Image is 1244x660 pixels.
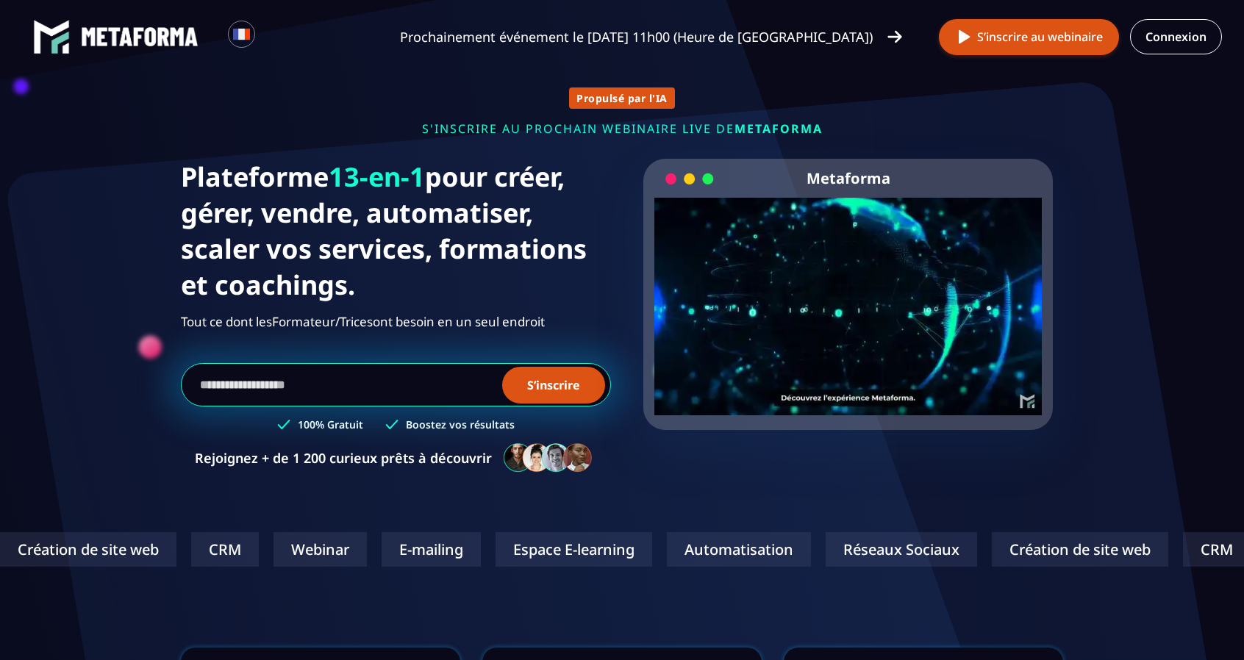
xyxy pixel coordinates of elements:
img: play [955,28,973,46]
span: Formateur/Trices [272,310,373,334]
div: CRM [1176,532,1244,567]
div: E-mailing [375,532,474,567]
h1: Plateforme pour créer, gérer, vendre, automatiser, scaler vos services, formations et coachings. [181,159,611,303]
h3: 100% Gratuit [298,417,363,431]
a: Connexion [1130,19,1222,54]
p: Propulsé par l'IA [576,91,668,105]
button: S’inscrire [502,367,605,403]
div: Webinar [267,532,360,567]
h2: Tout ce dont les ont besoin en un seul endroit [181,310,611,334]
video: Your browser does not support the video tag. [654,198,1042,391]
img: logo [81,27,199,46]
img: logo [33,18,70,55]
div: CRM [185,532,252,567]
img: fr [232,25,251,43]
div: Automatisation [660,532,804,567]
p: s'inscrire au prochain webinaire live de [181,121,1063,137]
div: Réseaux Sociaux [819,532,970,567]
h2: Metaforma [807,159,890,198]
div: Search for option [255,21,291,53]
p: Prochainement événement le [DATE] 11h00 (Heure de [GEOGRAPHIC_DATA]) [400,26,873,47]
img: checked [385,417,398,431]
button: S’inscrire au webinaire [939,19,1119,55]
div: Création de site web [985,532,1162,567]
img: checked [277,417,290,431]
p: Rejoignez + de 1 200 curieux prêts à découvrir [195,449,492,467]
img: arrow-right [887,29,902,45]
div: Espace E-learning [489,532,646,567]
img: community-people [499,442,598,473]
input: Search for option [268,28,279,46]
h3: Boostez vos résultats [406,417,515,431]
span: 13-en-1 [329,159,425,195]
span: METAFORMA [734,121,823,137]
img: loading [665,172,714,186]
